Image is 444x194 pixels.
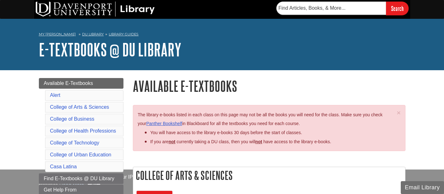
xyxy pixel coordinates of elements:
strong: not [169,139,175,144]
a: My [PERSON_NAME] [39,32,76,37]
a: College of Business [50,116,94,122]
h1: Available E-Textbooks [133,78,405,94]
form: Searches DU Library's articles, books, and more [276,2,409,15]
input: Search [386,2,409,15]
span: The library e-books listed in each class on this page may not be all the books you will need for ... [138,112,383,126]
a: DU Library [82,32,104,36]
img: DU Library [36,2,155,17]
span: Available E-Textbooks [44,81,93,86]
a: College of Health Professions [50,128,116,134]
nav: breadcrumb [39,30,405,40]
a: Casa Latina [50,164,77,169]
a: Find E-Textbooks @ DU Library [39,173,123,184]
a: College of Arts & Sciences [50,104,109,110]
a: Available E-Textbooks [39,78,123,89]
h2: College of Arts & Sciences [133,167,405,184]
a: College of Technology [50,140,99,145]
a: Library Guides [109,32,138,36]
button: Email Library [401,181,444,194]
a: Alert [50,92,60,98]
button: Close [397,109,400,116]
span: × [397,109,400,116]
span: Find E-Textbooks @ DU Library [44,176,114,181]
span: If you are currently taking a DU class, then you will have access to the library e-books. [150,139,331,144]
a: E-Textbooks @ DU Library [39,40,181,59]
span: You will have access to the library e-books 30 days before the start of classes. [150,130,302,135]
a: Panther Bookshelf [146,121,182,126]
input: Find Articles, Books, & More... [276,2,386,15]
a: College of Urban Education [50,152,112,157]
u: not [255,139,262,144]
